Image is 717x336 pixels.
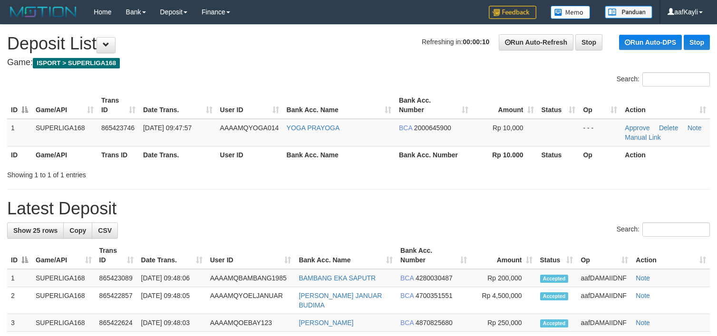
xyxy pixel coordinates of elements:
[577,242,632,269] th: Op: activate to sort column ascending
[471,287,536,314] td: Rp 4,500,000
[101,124,135,132] span: 865423746
[636,319,650,326] a: Note
[471,269,536,287] td: Rp 200,000
[206,287,295,314] td: AAAAMQYOELJANUAR
[422,38,489,46] span: Refreshing in:
[617,72,710,86] label: Search:
[472,92,538,119] th: Amount: activate to sort column ascending
[621,146,710,163] th: Action
[63,222,92,239] a: Copy
[97,146,139,163] th: Trans ID
[220,124,279,132] span: AAAAMQYOGA014
[96,242,137,269] th: Trans ID: activate to sort column ascending
[7,92,32,119] th: ID: activate to sort column descending
[416,292,453,299] span: Copy 4700351551 to clipboard
[540,292,569,300] span: Accepted
[32,242,96,269] th: Game/API: activate to sort column ascending
[416,319,453,326] span: Copy 4870825680 to clipboard
[283,92,395,119] th: Bank Acc. Name: activate to sort column ascending
[206,269,295,287] td: AAAAMQBAMBANG1985
[397,242,471,269] th: Bank Acc. Number: activate to sort column ascending
[617,222,710,237] label: Search:
[216,92,283,119] th: User ID: activate to sort column ascending
[619,35,682,50] a: Run Auto-DPS
[538,92,580,119] th: Status: activate to sort column ascending
[642,222,710,237] input: Search:
[659,124,678,132] a: Delete
[471,242,536,269] th: Amount: activate to sort column ascending
[13,227,58,234] span: Show 25 rows
[287,124,340,132] a: YOGA PRAYOGA
[137,287,206,314] td: [DATE] 09:48:05
[493,124,523,132] span: Rp 10,000
[143,124,192,132] span: [DATE] 09:47:57
[96,287,137,314] td: 865422857
[206,242,295,269] th: User ID: activate to sort column ascending
[69,227,86,234] span: Copy
[206,314,295,332] td: AAAAMQOEBAY123
[471,314,536,332] td: Rp 250,000
[7,287,32,314] td: 2
[92,222,118,239] a: CSV
[636,274,650,282] a: Note
[7,199,710,218] h1: Latest Deposit
[7,314,32,332] td: 3
[625,124,649,132] a: Approve
[395,146,472,163] th: Bank Acc. Number
[7,119,32,146] td: 1
[97,92,139,119] th: Trans ID: activate to sort column ascending
[137,314,206,332] td: [DATE] 09:48:03
[636,292,650,299] a: Note
[579,119,621,146] td: - - -
[139,146,216,163] th: Date Trans.
[7,269,32,287] td: 1
[7,5,79,19] img: MOTION_logo.png
[605,6,652,19] img: panduan.png
[32,119,97,146] td: SUPERLIGA168
[489,6,536,19] img: Feedback.jpg
[579,92,621,119] th: Op: activate to sort column ascending
[32,314,96,332] td: SUPERLIGA168
[399,124,412,132] span: BCA
[684,35,710,50] a: Stop
[295,242,397,269] th: Bank Acc. Name: activate to sort column ascending
[575,34,602,50] a: Stop
[7,166,291,180] div: Showing 1 to 1 of 1 entries
[7,146,32,163] th: ID
[400,274,414,282] span: BCA
[96,269,137,287] td: 865423089
[33,58,120,68] span: ISPORT > SUPERLIGA168
[98,227,112,234] span: CSV
[216,146,283,163] th: User ID
[32,287,96,314] td: SUPERLIGA168
[577,269,632,287] td: aafDAMAIIDNF
[414,124,451,132] span: Copy 2000645900 to clipboard
[540,319,569,327] span: Accepted
[499,34,573,50] a: Run Auto-Refresh
[7,242,32,269] th: ID: activate to sort column descending
[632,242,710,269] th: Action: activate to sort column ascending
[400,292,414,299] span: BCA
[7,222,64,239] a: Show 25 rows
[540,275,569,283] span: Accepted
[538,146,580,163] th: Status
[472,146,538,163] th: Rp 10.000
[688,124,702,132] a: Note
[7,58,710,67] h4: Game:
[463,38,489,46] strong: 00:00:10
[416,274,453,282] span: Copy 4280030487 to clipboard
[577,314,632,332] td: aafDAMAIIDNF
[139,92,216,119] th: Date Trans.: activate to sort column ascending
[621,92,710,119] th: Action: activate to sort column ascending
[395,92,472,119] th: Bank Acc. Number: activate to sort column ascending
[536,242,577,269] th: Status: activate to sort column ascending
[32,146,97,163] th: Game/API
[137,269,206,287] td: [DATE] 09:48:06
[577,287,632,314] td: aafDAMAIIDNF
[7,34,710,53] h1: Deposit List
[299,292,382,309] a: [PERSON_NAME] JANUAR BUDIMA
[579,146,621,163] th: Op
[551,6,591,19] img: Button%20Memo.svg
[32,269,96,287] td: SUPERLIGA168
[625,134,661,141] a: Manual Link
